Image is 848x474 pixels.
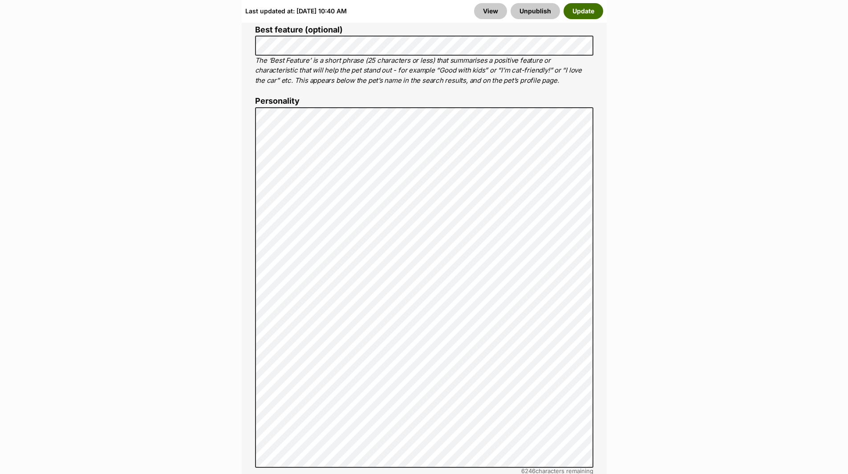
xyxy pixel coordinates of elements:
[511,3,560,19] button: Unpublish
[255,97,593,106] label: Personality
[474,3,507,19] a: View
[564,3,603,19] button: Update
[255,56,593,86] p: The ‘Best Feature’ is a short phrase (25 characters or less) that summarises a positive feature o...
[245,3,347,19] div: Last updated at: [DATE] 10:40 AM
[255,25,593,35] label: Best feature (optional)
